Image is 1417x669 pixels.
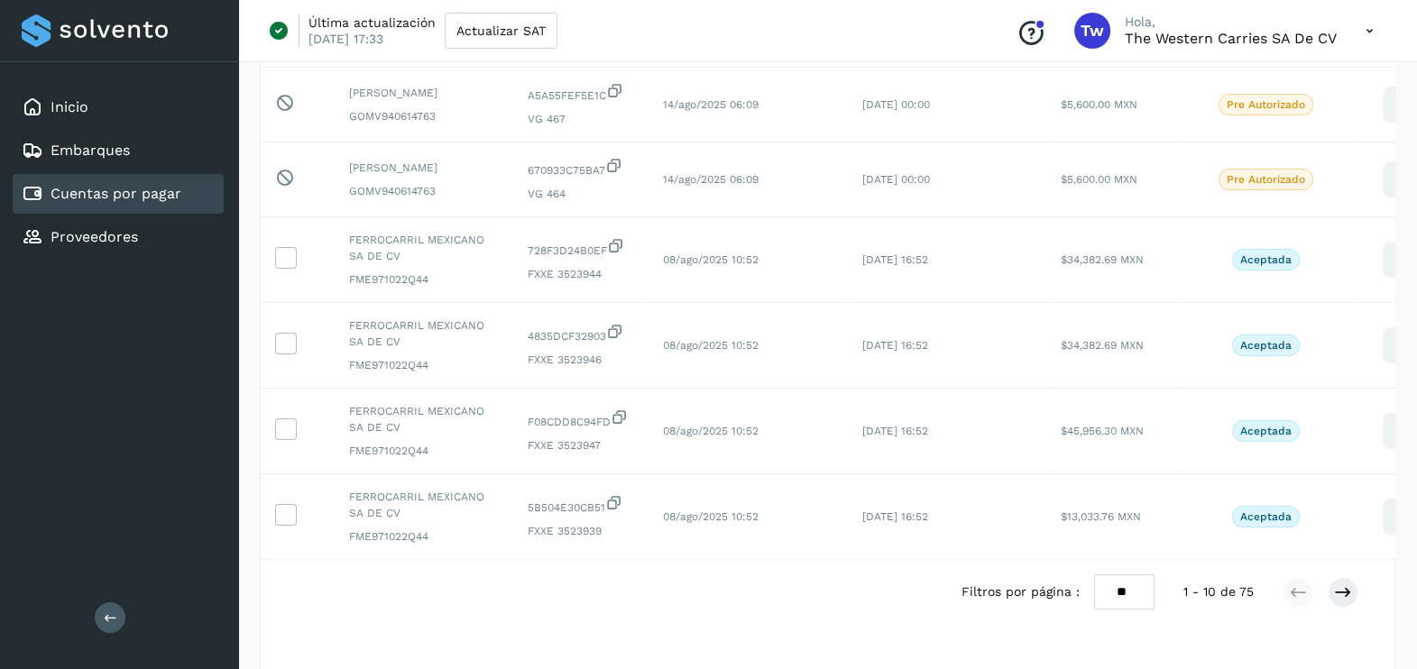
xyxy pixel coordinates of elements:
a: Cuentas por pagar [51,185,181,202]
span: FXXE 3523947 [528,437,634,454]
span: FME971022Q44 [349,357,499,373]
div: Inicio [13,87,224,127]
p: Pre Autorizado [1227,98,1305,111]
span: 14/ago/2025 06:09 [663,98,759,111]
span: [DATE] 00:00 [862,98,930,111]
span: 728F3D24B0EF [528,237,634,259]
span: [PERSON_NAME] [349,160,499,176]
p: Aceptada [1240,425,1292,437]
span: $13,033.76 MXN [1061,510,1141,523]
span: $5,600.00 MXN [1061,98,1137,111]
p: [DATE] 17:33 [308,31,383,47]
span: $34,382.69 MXN [1061,253,1144,266]
span: FERROCARRIL MEXICANO SA DE CV [349,232,499,264]
a: Embarques [51,142,130,159]
span: FERROCARRIL MEXICANO SA DE CV [349,317,499,350]
p: The western carries SA de CV [1125,30,1337,47]
p: Aceptada [1240,510,1292,523]
span: Actualizar SAT [456,24,546,37]
p: Pre Autorizado [1227,173,1305,186]
span: FERROCARRIL MEXICANO SA DE CV [349,403,499,435]
p: Hola, [1125,14,1337,30]
span: FXXE 3523939 [528,523,634,539]
div: Cuentas por pagar [13,174,224,214]
span: 1 - 10 de 75 [1183,582,1254,601]
p: Aceptada [1240,253,1292,266]
span: $5,600.00 MXN [1061,173,1137,186]
span: 08/ago/2025 10:52 [663,510,759,523]
span: [DATE] 00:00 [862,173,930,186]
span: 08/ago/2025 10:52 [663,339,759,352]
span: FXXE 3523944 [528,266,634,282]
span: 670933C75BA7 [528,157,634,179]
a: Proveedores [51,228,138,245]
p: Aceptada [1240,339,1292,352]
span: VG 464 [528,186,634,202]
span: Filtros por página : [962,582,1080,601]
span: [DATE] 16:52 [862,510,928,523]
div: Embarques [13,131,224,170]
span: $45,956.30 MXN [1061,425,1144,437]
a: Inicio [51,98,88,115]
span: [DATE] 16:52 [862,253,928,266]
span: [DATE] 16:52 [862,339,928,352]
button: Actualizar SAT [445,13,557,49]
span: 08/ago/2025 10:52 [663,425,759,437]
span: A5A55FEF5E1C [528,82,634,104]
span: [DATE] 16:52 [862,425,928,437]
span: GOMV940614763 [349,183,499,199]
span: FERROCARRIL MEXICANO SA DE CV [349,489,499,521]
span: GOMV940614763 [349,108,499,124]
span: $34,382.69 MXN [1061,339,1144,352]
p: Última actualización [308,14,436,31]
span: 08/ago/2025 10:52 [663,253,759,266]
span: FME971022Q44 [349,443,499,459]
span: VG 467 [528,111,634,127]
span: 14/ago/2025 06:09 [663,173,759,186]
span: F08CDD8C94FD [528,408,634,430]
span: FME971022Q44 [349,271,499,288]
span: 4835DCF32903 [528,323,634,344]
span: [PERSON_NAME] [349,85,499,101]
span: FXXE 3523946 [528,352,634,368]
span: FME971022Q44 [349,528,499,545]
span: 5B504E30CB51 [528,494,634,516]
div: Proveedores [13,217,224,257]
